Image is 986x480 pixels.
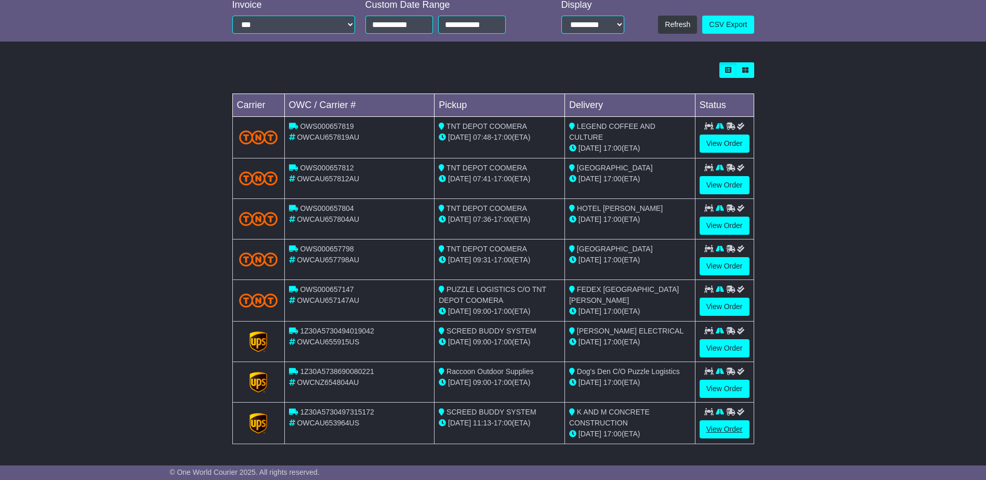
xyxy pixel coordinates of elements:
[473,419,491,427] span: 11:13
[300,164,354,172] span: OWS000657812
[569,306,691,317] div: (ETA)
[448,215,471,223] span: [DATE]
[603,338,622,346] span: 17:00
[446,367,533,376] span: Raccoon Outdoor Supplies
[297,215,359,223] span: OWCAU657804AU
[577,367,680,376] span: Dog's Den C/O Puzzle Logistics
[695,94,754,117] td: Status
[284,94,435,117] td: OWC / Carrier #
[439,337,560,348] div: - (ETA)
[473,175,491,183] span: 07:41
[473,307,491,315] span: 09:00
[494,215,512,223] span: 17:00
[300,204,354,212] span: OWS000657804
[448,419,471,427] span: [DATE]
[446,245,527,253] span: TNT DEPOT COOMERA
[239,212,278,226] img: TNT_Domestic.png
[169,468,320,476] span: © One World Courier 2025. All rights reserved.
[435,94,565,117] td: Pickup
[239,252,278,266] img: TNT_Domestic.png
[700,420,750,438] a: View Order
[569,255,691,265] div: (ETA)
[446,122,527,130] span: TNT DEPOT COOMERA
[448,378,471,386] span: [DATE]
[297,419,359,427] span: OWCAU653964US
[700,217,750,235] a: View Order
[579,175,601,183] span: [DATE]
[439,214,560,225] div: - (ETA)
[446,408,536,416] span: SCREED BUDDY SYSTEM
[603,144,622,152] span: 17:00
[300,122,354,130] span: OWS000657819
[579,256,601,264] span: [DATE]
[448,133,471,141] span: [DATE]
[579,215,601,223] span: [DATE]
[494,419,512,427] span: 17:00
[300,367,374,376] span: 1Z30A5738690080221
[439,418,560,429] div: - (ETA)
[232,94,284,117] td: Carrier
[297,256,359,264] span: OWCAU657798AU
[297,378,359,386] span: OWCNZ654804AU
[577,245,653,253] span: [GEOGRAPHIC_DATA]
[494,133,512,141] span: 17:00
[702,16,754,34] a: CSV Export
[439,306,560,317] div: - (ETA)
[448,256,471,264] span: [DATE]
[579,430,601,438] span: [DATE]
[439,174,560,184] div: - (ETA)
[579,378,601,386] span: [DATE]
[603,256,622,264] span: 17:00
[249,372,267,393] img: GetCarrierServiceLogo
[700,298,750,316] a: View Order
[473,378,491,386] span: 09:00
[439,132,560,143] div: - (ETA)
[300,327,374,335] span: 1Z30A5730494019042
[473,256,491,264] span: 09:31
[569,337,691,348] div: (ETA)
[700,339,750,357] a: View Order
[494,378,512,386] span: 17:00
[446,327,536,335] span: SCREED BUDDY SYSTEM
[249,331,267,352] img: GetCarrierServiceLogo
[239,294,278,308] img: TNT_Domestic.png
[448,307,471,315] span: [DATE]
[579,307,601,315] span: [DATE]
[603,175,622,183] span: 17:00
[494,175,512,183] span: 17:00
[700,176,750,194] a: View Order
[564,94,695,117] td: Delivery
[446,164,527,172] span: TNT DEPOT COOMERA
[300,245,354,253] span: OWS000657798
[579,144,601,152] span: [DATE]
[297,296,359,304] span: OWCAU657147AU
[577,327,683,335] span: [PERSON_NAME] ELECTRICAL
[239,171,278,185] img: TNT_Domestic.png
[239,130,278,144] img: TNT_Domestic.png
[569,143,691,154] div: (ETA)
[439,377,560,388] div: - (ETA)
[569,429,691,439] div: (ETA)
[700,257,750,275] a: View Order
[569,122,655,141] span: LEGEND COFFEE AND CULTURE
[603,430,622,438] span: 17:00
[579,338,601,346] span: [DATE]
[569,285,679,304] span: FEDEX [GEOGRAPHIC_DATA][PERSON_NAME]
[494,338,512,346] span: 17:00
[603,307,622,315] span: 17:00
[446,204,527,212] span: TNT DEPOT COOMERA
[569,408,650,427] span: K AND M CONCRETE CONSTRUCTION
[249,413,267,434] img: GetCarrierServiceLogo
[473,215,491,223] span: 07:36
[494,256,512,264] span: 17:00
[439,255,560,265] div: - (ETA)
[297,175,359,183] span: OWCAU657812AU
[300,285,354,294] span: OWS000657147
[494,307,512,315] span: 17:00
[439,285,546,304] span: PUZZLE LOGISTICS C/O TNT DEPOT COOMERA
[700,380,750,398] a: View Order
[569,377,691,388] div: (ETA)
[448,175,471,183] span: [DATE]
[577,204,663,212] span: HOTEL [PERSON_NAME]
[300,408,374,416] span: 1Z30A5730497315172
